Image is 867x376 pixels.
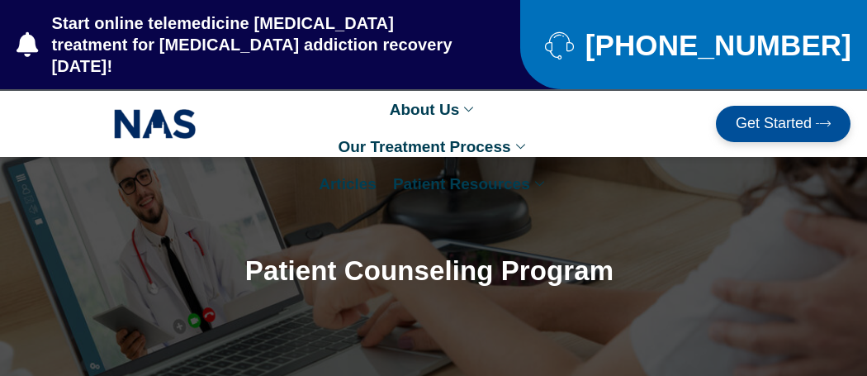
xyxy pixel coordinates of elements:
[329,128,537,165] a: Our Treatment Process
[545,31,826,59] a: [PHONE_NUMBER]
[385,165,557,202] a: Patient Resources
[76,256,784,286] h1: Patient Counseling Program
[736,116,812,132] span: Get Started
[310,165,385,202] a: Articles
[114,105,197,143] img: NAS_email_signature-removebg-preview.png
[581,35,851,55] span: [PHONE_NUMBER]
[716,106,850,142] a: Get Started
[381,91,486,128] a: About Us
[17,12,454,77] a: Start online telemedicine [MEDICAL_DATA] treatment for [MEDICAL_DATA] addiction recovery [DATE]!
[48,12,455,77] span: Start online telemedicine [MEDICAL_DATA] treatment for [MEDICAL_DATA] addiction recovery [DATE]!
